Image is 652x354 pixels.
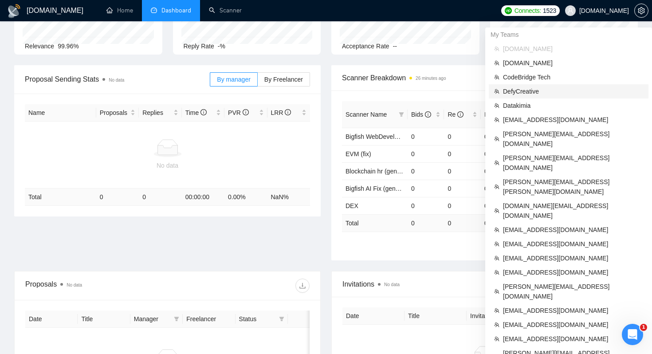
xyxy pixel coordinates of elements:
[494,336,499,342] span: team
[342,43,389,50] span: Acceptance Rate
[267,189,310,206] td: NaN %
[408,145,444,162] td: 0
[494,289,499,294] span: team
[295,279,310,293] button: download
[346,168,409,175] a: Blockchain hr (general)
[96,189,139,206] td: 0
[634,7,648,14] a: setting
[503,58,643,68] span: [DOMAIN_NAME]
[346,133,450,140] a: Bigfish WebDevelopment Hr (general)
[346,202,358,209] a: DEX
[342,307,405,325] th: Date
[182,189,224,206] td: 00:00:00
[444,128,481,145] td: 0
[444,145,481,162] td: 0
[399,112,404,117] span: filter
[25,311,78,328] th: Date
[277,312,286,326] span: filter
[296,282,309,289] span: download
[494,60,499,66] span: team
[503,129,643,149] span: [PERSON_NAME][EMAIL_ADDRESS][DOMAIN_NAME]
[567,8,573,14] span: user
[7,4,21,18] img: logo
[346,111,387,118] span: Scanner Name
[185,109,207,116] span: Time
[503,177,643,197] span: [PERSON_NAME][EMAIL_ADDRESS][PERSON_NAME][DOMAIN_NAME]
[485,28,652,42] div: My Teams
[384,282,400,287] span: No data
[228,109,249,116] span: PVR
[425,111,431,118] span: info-circle
[503,267,643,277] span: [EMAIL_ADDRESS][DOMAIN_NAME]
[503,87,643,96] span: DefyCreative
[408,197,444,214] td: 0
[503,44,643,54] span: [DOMAIN_NAME]
[25,189,96,206] td: Total
[405,307,467,325] th: Title
[264,76,303,83] span: By Freelancer
[96,104,139,122] th: Proposals
[393,43,397,50] span: --
[209,7,242,14] a: searchScanner
[640,324,647,331] span: 1
[494,117,499,122] span: team
[224,189,267,206] td: 0.00 %
[285,109,291,115] span: info-circle
[503,115,643,125] span: [EMAIL_ADDRESS][DOMAIN_NAME]
[494,322,499,327] span: team
[503,153,643,173] span: [PERSON_NAME][EMAIL_ADDRESS][DOMAIN_NAME]
[346,150,371,157] a: EVM (fix)
[28,161,306,170] div: No data
[346,185,408,192] a: Bigfish AI Fix (general)
[503,101,643,110] span: Datakimia
[397,108,406,121] span: filter
[139,104,181,122] th: Replies
[161,7,191,14] span: Dashboard
[183,311,235,328] th: Freelancer
[172,312,181,326] span: filter
[494,208,499,213] span: team
[481,128,518,145] td: 0.00%
[106,7,133,14] a: homeHome
[494,75,499,80] span: team
[467,307,529,325] th: Invitation Letter
[184,43,214,50] span: Reply Rate
[411,111,431,118] span: Bids
[494,184,499,189] span: team
[342,279,627,290] span: Invitations
[634,4,648,18] button: setting
[494,256,499,261] span: team
[139,189,181,206] td: 0
[25,74,210,85] span: Proposal Sending Stats
[342,214,408,232] td: Total
[481,214,518,232] td: 0.00 %
[218,43,225,50] span: -%
[494,270,499,275] span: team
[515,6,541,16] span: Connects:
[151,7,157,13] span: dashboard
[494,308,499,313] span: team
[444,162,481,180] td: 0
[217,76,250,83] span: By manager
[448,111,463,118] span: Re
[444,214,481,232] td: 0
[494,241,499,247] span: team
[481,162,518,180] td: 0.00%
[408,128,444,145] td: 0
[444,197,481,214] td: 0
[416,76,446,81] time: 26 minutes ago
[243,109,249,115] span: info-circle
[342,72,627,83] span: Scanner Breakdown
[100,108,129,118] span: Proposals
[494,103,499,108] span: team
[481,197,518,214] td: 0.00%
[408,180,444,197] td: 0
[503,334,643,344] span: [EMAIL_ADDRESS][DOMAIN_NAME]
[408,162,444,180] td: 0
[494,136,499,142] span: team
[25,43,54,50] span: Relevance
[494,227,499,232] span: team
[503,201,643,220] span: [DOMAIN_NAME][EMAIL_ADDRESS][DOMAIN_NAME]
[174,316,179,322] span: filter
